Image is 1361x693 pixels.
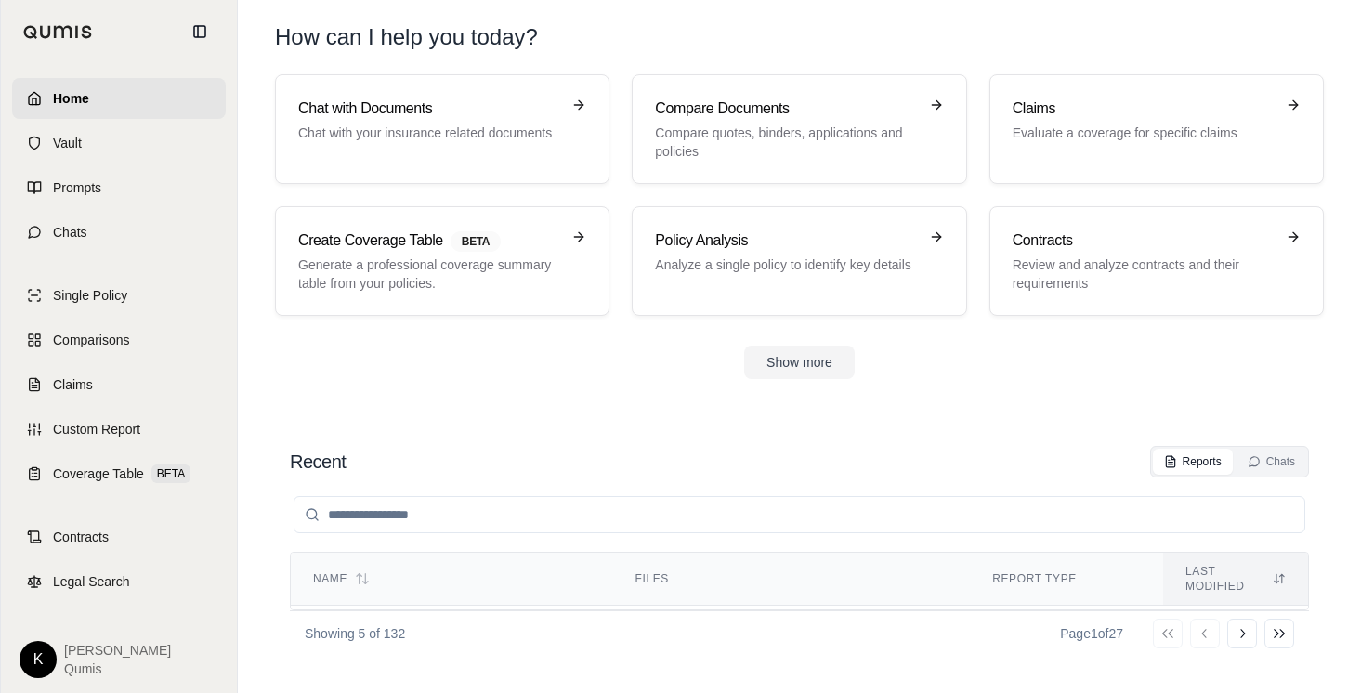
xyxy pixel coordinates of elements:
span: Comparisons [53,331,129,349]
a: Chat with DocumentsChat with your insurance related documents [275,74,609,184]
p: Evaluate a coverage for specific claims [1013,124,1275,142]
a: Contracts [12,516,226,557]
span: Single Policy [53,286,127,305]
a: ClaimsEvaluate a coverage for specific claims [989,74,1324,184]
span: Prompts [53,178,101,197]
h3: Compare Documents [655,98,917,120]
a: Single Policy [12,275,226,316]
td: [DATE] 12:29 PM [1163,606,1308,677]
div: K [20,641,57,678]
p: Showing 5 of 132 [305,624,405,643]
button: Reports [1153,449,1233,475]
p: Compare quotes, binders, applications and policies [655,124,917,161]
div: Name [313,571,591,586]
h3: Chat with Documents [298,98,560,120]
span: Coverage Table [53,464,144,483]
a: Legal Search [12,561,226,602]
span: Home [53,89,89,108]
a: Custom Report [12,409,226,450]
div: Page 1 of 27 [1060,624,1123,643]
p: Review and analyze contracts and their requirements [1013,255,1275,293]
h3: Claims [1013,98,1275,120]
button: Collapse sidebar [185,17,215,46]
p: Chat with your insurance related documents [298,124,560,142]
th: Report Type [970,553,1163,606]
div: Reports [1164,454,1222,469]
button: Show more [744,346,855,379]
img: Qumis Logo [23,25,93,39]
h3: Contracts [1013,229,1275,252]
span: Claims [53,375,93,394]
a: Vault [12,123,226,163]
h3: Policy Analysis [655,229,917,252]
span: Legal Search [53,572,130,591]
h2: Recent [290,449,346,475]
h3: Create Coverage Table [298,229,560,252]
a: Claims [12,364,226,405]
span: BETA [151,464,190,483]
p: Generate a professional coverage summary table from your policies. [298,255,560,293]
a: Comparisons [12,320,226,360]
td: Claims [970,606,1163,677]
a: Create Coverage TableBETAGenerate a professional coverage summary table from your policies. [275,206,609,316]
a: Coverage TableBETA [12,453,226,494]
a: Chats [12,212,226,253]
div: Chats [1248,454,1295,469]
a: ContractsReview and analyze contracts and their requirements [989,206,1324,316]
div: Last modified [1185,564,1286,594]
span: Qumis [64,660,171,678]
span: Chats [53,223,87,242]
a: Policy AnalysisAnalyze a single policy to identify key details [632,206,966,316]
th: Files [613,553,971,606]
h1: How can I help you today? [275,22,538,52]
span: Custom Report [53,420,140,438]
span: [PERSON_NAME] [64,641,171,660]
a: Prompts [12,167,226,208]
p: Analyze a single policy to identify key details [655,255,917,274]
span: Vault [53,134,82,152]
a: Compare DocumentsCompare quotes, binders, applications and policies [632,74,966,184]
a: Home [12,78,226,119]
button: Chats [1237,449,1306,475]
span: Contracts [53,528,109,546]
span: BETA [451,231,501,252]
